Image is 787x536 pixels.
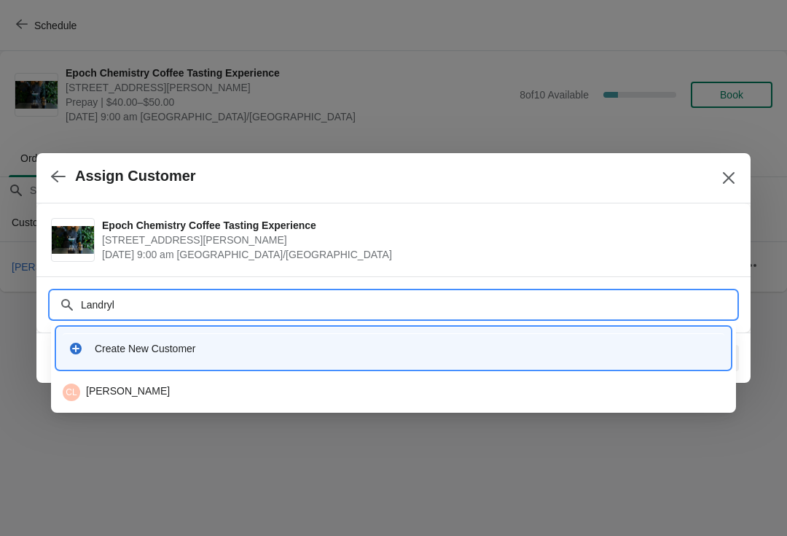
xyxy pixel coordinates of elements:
div: Create New Customer [95,341,719,356]
button: Close [716,165,742,191]
input: Search customer name or email [80,292,736,318]
text: CL [66,387,77,397]
h2: Assign Customer [75,168,196,185]
span: Epoch Chemistry Coffee Tasting Experience [102,218,729,233]
span: Celine Landry [63,384,80,401]
li: Celine Landry [51,378,736,407]
div: [PERSON_NAME] [63,384,724,401]
span: [DATE] 9:00 am [GEOGRAPHIC_DATA]/[GEOGRAPHIC_DATA] [102,247,729,262]
span: [STREET_ADDRESS][PERSON_NAME] [102,233,729,247]
img: Epoch Chemistry Coffee Tasting Experience | 400 St. George St, Moncton, NB, Canada | September 28... [52,226,94,255]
